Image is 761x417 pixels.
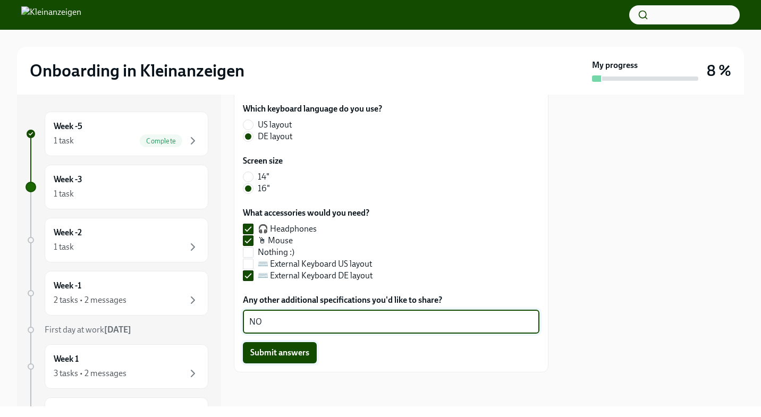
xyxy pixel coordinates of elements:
[26,165,208,209] a: Week -31 task
[54,294,126,306] div: 2 tasks • 2 messages
[26,271,208,316] a: Week -12 tasks • 2 messages
[30,60,244,81] h2: Onboarding in Kleinanzeigen
[258,119,292,131] span: US layout
[26,218,208,262] a: Week -21 task
[707,61,731,80] h3: 8 %
[54,241,74,253] div: 1 task
[258,171,269,183] span: 14"
[243,342,317,363] button: Submit answers
[54,174,82,185] h6: Week -3
[250,347,309,358] span: Submit answers
[243,155,283,167] label: Screen size
[592,59,638,71] strong: My progress
[26,324,208,336] a: First day at work[DATE]
[258,183,270,194] span: 16"
[54,188,74,200] div: 1 task
[249,316,533,328] textarea: NO
[243,103,382,115] label: Which keyboard language do you use?
[258,270,373,282] span: ⌨️ External Keyboard DE layout
[26,112,208,156] a: Week -51 taskComplete
[258,131,292,142] span: DE layout
[54,353,79,365] h6: Week 1
[54,121,82,132] h6: Week -5
[54,227,82,239] h6: Week -2
[54,135,74,147] div: 1 task
[104,325,131,335] strong: [DATE]
[258,258,372,270] span: ⌨️ External Keyboard US layout
[243,294,539,306] label: Any other additional specifications you'd like to share?
[54,368,126,379] div: 3 tasks • 2 messages
[45,325,131,335] span: First day at work
[258,223,317,235] span: 🎧 Headphones
[243,207,381,219] label: What accessories would you need?
[258,246,294,258] span: Nothing :)
[54,280,81,292] h6: Week -1
[258,235,293,246] span: 🖱 Mouse
[26,344,208,389] a: Week 13 tasks • 2 messages
[140,137,182,145] span: Complete
[21,6,81,23] img: Kleinanzeigen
